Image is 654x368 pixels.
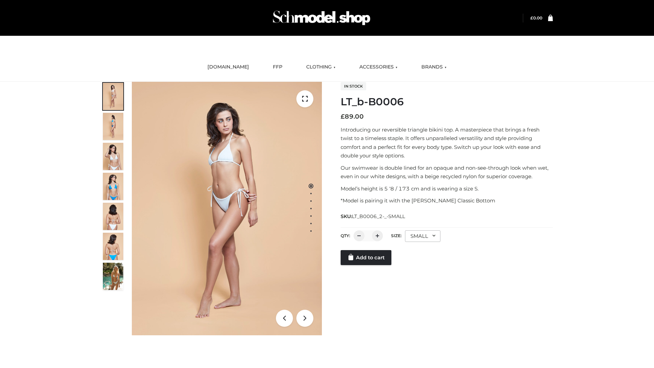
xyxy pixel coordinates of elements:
img: ArielClassicBikiniTop_CloudNine_AzureSky_OW114ECO_4-scaled.jpg [103,173,123,200]
bdi: 89.00 [341,113,364,120]
span: In stock [341,82,366,90]
label: QTY: [341,233,350,238]
h1: LT_b-B0006 [341,96,553,108]
a: CLOTHING [301,60,341,75]
img: ArielClassicBikiniTop_CloudNine_AzureSky_OW114ECO_2-scaled.jpg [103,113,123,140]
span: £ [530,15,533,20]
a: Add to cart [341,250,391,265]
label: Size: [391,233,402,238]
img: Schmodel Admin 964 [270,4,373,31]
a: BRANDS [416,60,452,75]
span: £ [341,113,345,120]
a: FFP [268,60,287,75]
bdi: 0.00 [530,15,542,20]
a: ACCESSORIES [354,60,403,75]
p: *Model is pairing it with the [PERSON_NAME] Classic Bottom [341,196,553,205]
span: SKU: [341,212,406,220]
img: ArielClassicBikiniTop_CloudNine_AzureSky_OW114ECO_1 [132,82,322,335]
img: ArielClassicBikiniTop_CloudNine_AzureSky_OW114ECO_1-scaled.jpg [103,83,123,110]
div: SMALL [405,230,440,242]
img: ArielClassicBikiniTop_CloudNine_AzureSky_OW114ECO_8-scaled.jpg [103,233,123,260]
img: ArielClassicBikiniTop_CloudNine_AzureSky_OW114ECO_3-scaled.jpg [103,143,123,170]
img: ArielClassicBikiniTop_CloudNine_AzureSky_OW114ECO_7-scaled.jpg [103,203,123,230]
p: Model’s height is 5 ‘8 / 173 cm and is wearing a size S. [341,184,553,193]
p: Introducing our reversible triangle bikini top. A masterpiece that brings a fresh twist to a time... [341,125,553,160]
img: Arieltop_CloudNine_AzureSky2.jpg [103,263,123,290]
a: [DOMAIN_NAME] [202,60,254,75]
span: LT_B0006_2-_-SMALL [352,213,405,219]
a: £0.00 [530,15,542,20]
p: Our swimwear is double lined for an opaque and non-see-through look when wet, even in our white d... [341,164,553,181]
